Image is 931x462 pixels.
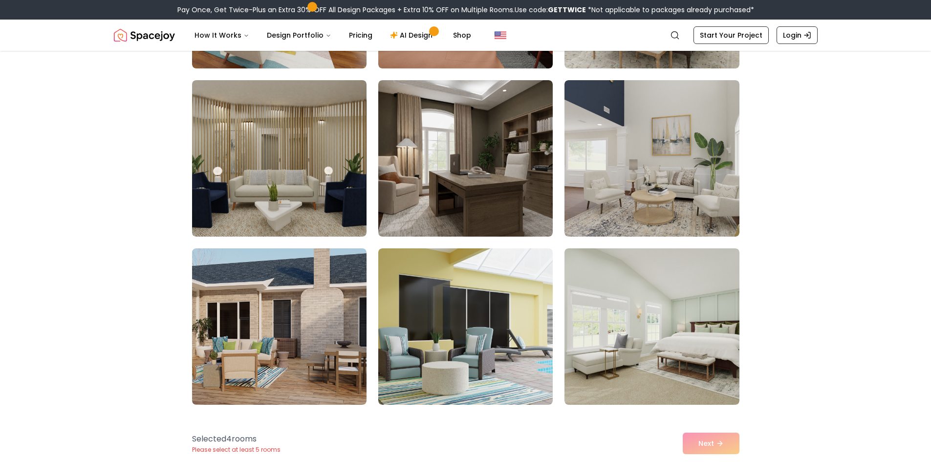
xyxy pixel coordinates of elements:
a: Login [777,26,818,44]
img: Room room-56 [378,80,553,237]
a: Start Your Project [693,26,769,44]
a: Spacejoy [114,25,175,45]
a: Shop [445,25,479,45]
nav: Main [187,25,479,45]
button: How It Works [187,25,257,45]
nav: Global [114,20,818,51]
p: Selected 4 room s [192,433,281,445]
span: Use code: [515,5,586,15]
img: Room room-57 [564,80,739,237]
span: *Not applicable to packages already purchased* [586,5,754,15]
img: Spacejoy Logo [114,25,175,45]
img: Room room-60 [564,248,739,405]
a: Pricing [341,25,380,45]
img: Room room-59 [378,248,553,405]
p: Please select at least 5 rooms [192,446,281,454]
b: GETTWICE [548,5,586,15]
img: Room room-55 [192,80,367,237]
img: United States [495,29,506,41]
img: Room room-58 [192,248,367,405]
button: Design Portfolio [259,25,339,45]
div: Pay Once, Get Twice-Plus an Extra 30% OFF All Design Packages + Extra 10% OFF on Multiple Rooms. [177,5,754,15]
a: AI Design [382,25,443,45]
